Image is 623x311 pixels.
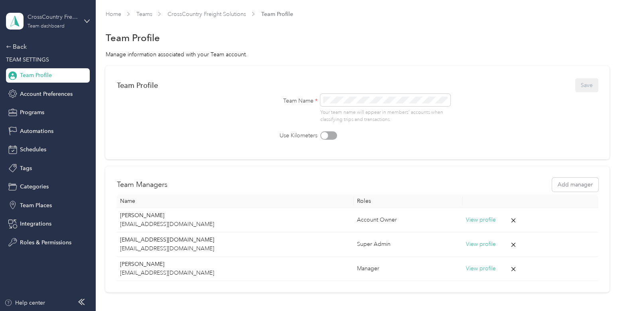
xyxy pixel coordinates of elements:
p: [PERSON_NAME] [120,260,350,269]
div: Account Owner [357,216,459,224]
h2: Team Managers [116,179,167,190]
span: Schedules [20,145,46,154]
div: Back [6,42,86,52]
span: Team Profile [261,10,293,18]
span: Tags [20,164,32,172]
span: Team Places [20,201,52,210]
iframe: Everlance-gr Chat Button Frame [578,266,623,311]
button: Help center [4,299,45,307]
p: [EMAIL_ADDRESS][DOMAIN_NAME] [120,220,350,229]
span: Programs [20,108,44,117]
div: Team Profile [116,81,158,89]
p: Your team name will appear in members’ accounts when classifying trips and transactions. [320,109,451,123]
div: Manager [357,264,459,273]
span: Integrations [20,220,51,228]
p: [EMAIL_ADDRESS][DOMAIN_NAME] [120,236,350,244]
button: Add manager [552,178,598,192]
span: TEAM SETTINGS [6,56,49,63]
div: Manage information associated with your Team account. [105,50,609,59]
div: Team dashboard [28,24,64,29]
button: View profile [466,240,496,249]
a: Home [105,11,121,18]
span: Account Preferences [20,90,73,98]
span: Team Profile [20,71,52,79]
h1: Team Profile [105,34,160,42]
p: [EMAIL_ADDRESS][DOMAIN_NAME] [120,244,350,253]
div: Super Admin [357,240,459,249]
a: CrossCountry Freight Solutions [167,11,246,18]
th: Roles [354,194,463,208]
button: View profile [466,216,496,224]
p: [PERSON_NAME] [120,211,350,220]
button: View profile [466,264,496,273]
p: [EMAIL_ADDRESS][DOMAIN_NAME] [120,269,350,277]
th: Name [116,194,353,208]
label: Team Name [246,97,317,105]
span: Automations [20,127,53,135]
div: CrossCountry Freight Solutions [28,13,77,21]
label: Use Kilometers [246,131,317,140]
a: Teams [136,11,152,18]
span: Categories [20,182,49,191]
span: Roles & Permissions [20,238,71,247]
